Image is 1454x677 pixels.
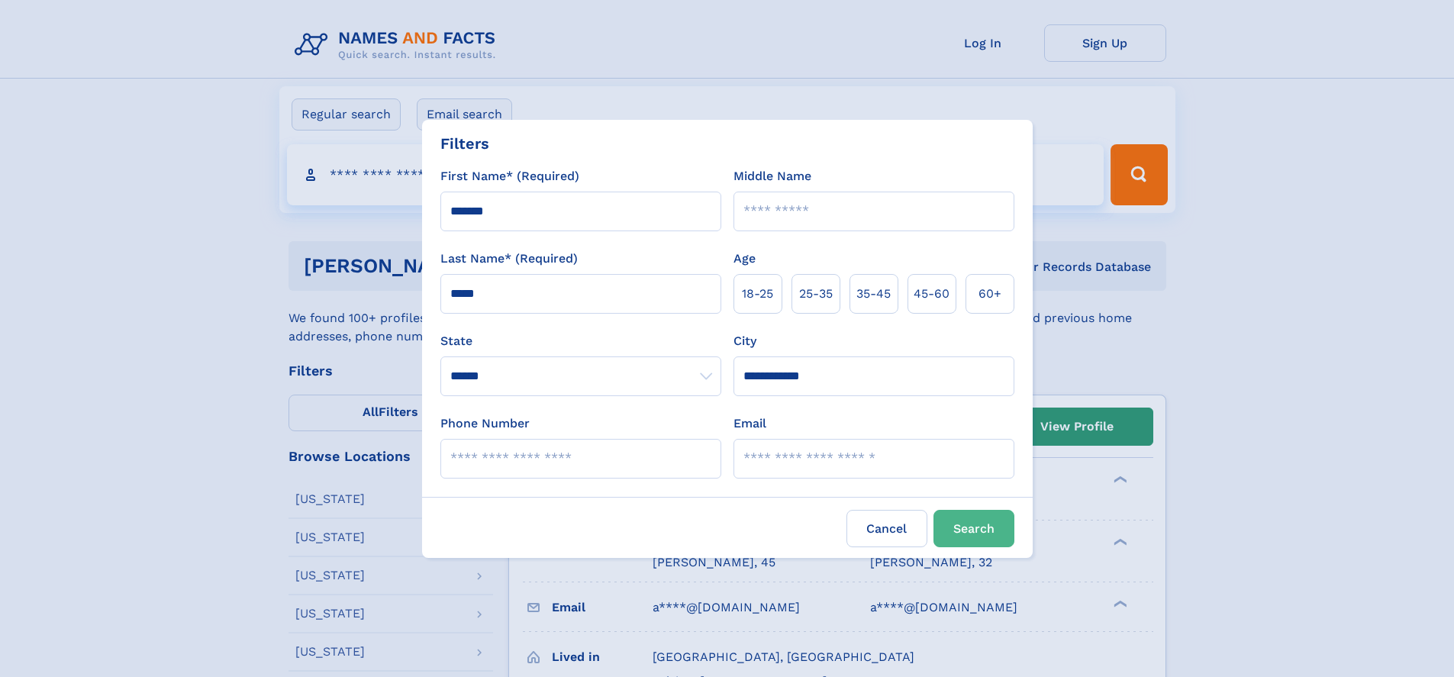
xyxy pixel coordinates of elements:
[440,250,578,268] label: Last Name* (Required)
[978,285,1001,303] span: 60+
[733,250,756,268] label: Age
[733,167,811,185] label: Middle Name
[440,332,721,350] label: State
[733,332,756,350] label: City
[733,414,766,433] label: Email
[856,285,891,303] span: 35‑45
[846,510,927,547] label: Cancel
[799,285,833,303] span: 25‑35
[440,167,579,185] label: First Name* (Required)
[914,285,949,303] span: 45‑60
[742,285,773,303] span: 18‑25
[440,414,530,433] label: Phone Number
[440,132,489,155] div: Filters
[933,510,1014,547] button: Search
